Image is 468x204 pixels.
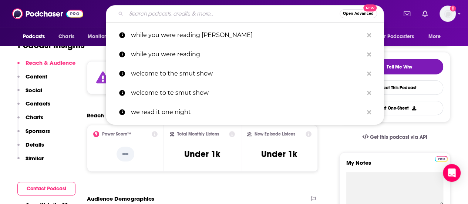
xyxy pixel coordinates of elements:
[87,195,154,202] h2: Audience Demographics
[18,30,54,44] button: open menu
[17,141,44,155] button: Details
[346,80,443,95] a: Contact This Podcast
[26,87,42,94] p: Social
[346,59,443,74] button: tell me why sparkleTell Me Why
[131,45,363,64] p: while you were reading
[106,5,384,22] div: Search podcasts, credits, & more...
[17,127,50,141] button: Sponsors
[177,131,219,137] h2: Total Monthly Listens
[87,61,318,94] section: Click to expand status details
[88,31,114,42] span: Monitoring
[17,182,75,195] button: Contact Podcast
[26,59,75,66] p: Reach & Audience
[106,45,384,64] a: while you were reading
[106,64,384,83] a: welcome to the smut show
[340,9,377,18] button: Open AdvancedNew
[370,134,427,140] span: Get this podcast via API
[106,103,384,122] a: we read it one night
[106,26,384,45] a: while you were reading [PERSON_NAME]
[58,31,74,42] span: Charts
[17,73,47,87] button: Content
[106,83,384,103] a: welcome to te smut show
[26,100,50,107] p: Contacts
[26,141,44,148] p: Details
[440,6,456,22] button: Show profile menu
[440,6,456,22] span: Logged in as eringalloway
[26,127,50,134] p: Sponsors
[184,148,220,160] h3: Under 1k
[83,30,124,44] button: open menu
[131,64,363,83] p: welcome to the smut show
[346,159,443,172] label: My Notes
[26,114,43,121] p: Charts
[17,87,42,100] button: Social
[131,83,363,103] p: welcome to te smut show
[17,100,50,114] button: Contacts
[378,31,414,42] span: For Podcasters
[443,164,461,182] div: Open Intercom Messenger
[423,30,450,44] button: open menu
[374,30,425,44] button: open menu
[435,156,448,162] img: Podchaser Pro
[23,31,45,42] span: Podcasts
[131,26,363,45] p: while you were reading lisa daily
[401,7,413,20] a: Show notifications dropdown
[26,155,44,162] p: Similar
[261,148,297,160] h3: Under 1k
[17,114,43,127] button: Charts
[435,155,448,162] a: Pro website
[12,7,83,21] img: Podchaser - Follow, Share and Rate Podcasts
[363,4,377,11] span: New
[356,128,433,146] a: Get this podcast via API
[17,59,75,73] button: Reach & Audience
[102,131,131,137] h2: Power Score™
[87,112,104,119] h2: Reach
[26,73,47,80] p: Content
[346,101,443,115] button: Export One-Sheet
[126,8,340,20] input: Search podcasts, credits, & more...
[255,131,295,137] h2: New Episode Listens
[387,64,412,70] span: Tell Me Why
[54,30,79,44] a: Charts
[428,31,441,42] span: More
[343,12,374,16] span: Open Advanced
[440,6,456,22] img: User Profile
[131,103,363,122] p: we read it one night
[419,7,431,20] a: Show notifications dropdown
[17,155,44,168] button: Similar
[450,6,456,11] svg: Add a profile image
[117,147,134,161] p: --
